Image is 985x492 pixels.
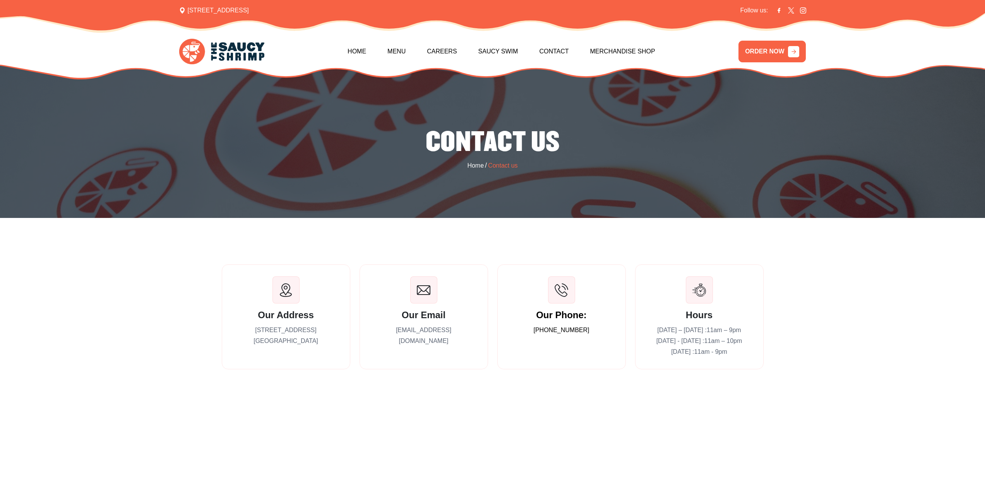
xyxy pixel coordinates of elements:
[372,325,476,346] p: [EMAIL_ADDRESS][DOMAIN_NAME]
[656,338,742,344] span: [DATE] - [DATE] :
[704,338,742,344] span: 11am – 10pm
[372,310,476,321] h6: Our Email
[488,161,517,170] span: Contact us
[387,35,406,68] a: Menu
[427,35,457,68] a: Careers
[467,161,484,170] a: Home
[234,325,338,346] p: [STREET_ADDRESS] [GEOGRAPHIC_DATA]
[485,160,487,171] span: /
[348,35,366,68] a: Home
[590,35,655,68] a: Merchandise Shop
[6,127,979,159] h2: Contact us
[740,6,768,15] span: Follow us:
[707,327,741,333] span: 11am – 9pm
[533,325,589,336] a: [PHONE_NUMBER]
[539,35,569,68] a: Contact
[738,41,806,62] a: ORDER NOW
[536,310,587,321] a: Our Phone:
[179,39,264,65] img: logo
[478,35,518,68] a: Saucy Swim
[657,327,741,333] span: [DATE] – [DATE] :
[179,6,249,15] span: [STREET_ADDRESS]
[234,310,338,321] h3: Our Address
[647,310,752,321] h3: Hours
[694,348,727,355] span: 11am - 9pm
[671,348,727,355] span: [DATE] :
